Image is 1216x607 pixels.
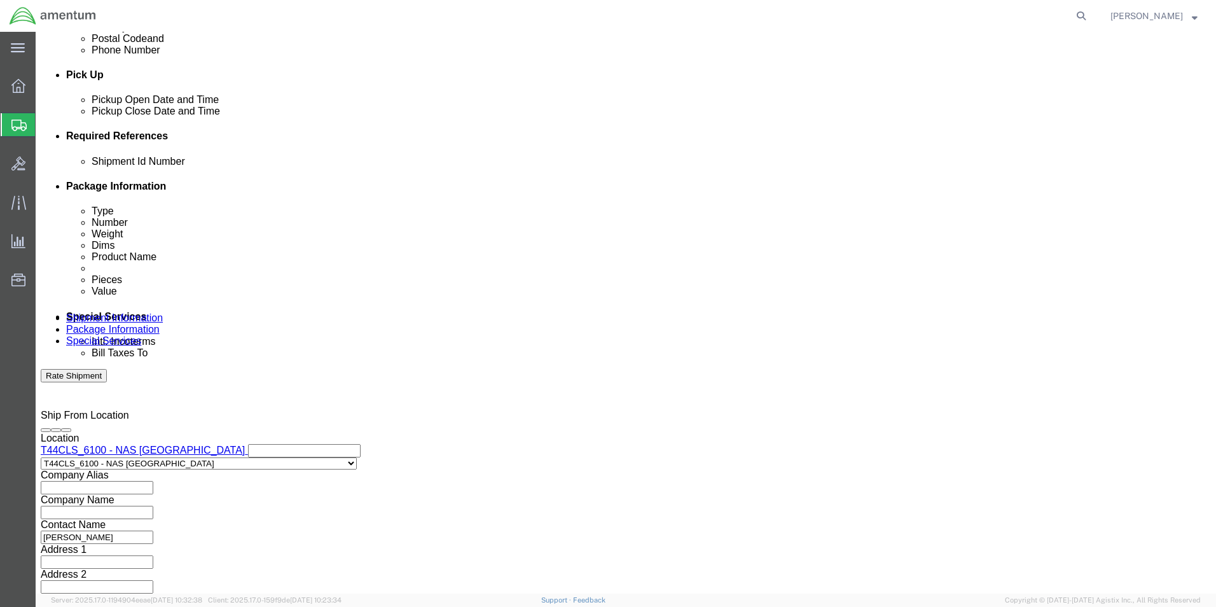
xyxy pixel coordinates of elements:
span: Copyright © [DATE]-[DATE] Agistix Inc., All Rights Reserved [1005,595,1201,606]
img: logo [9,6,97,25]
a: Feedback [573,596,605,604]
span: Joel Salinas [1110,9,1183,23]
span: [DATE] 10:32:38 [151,596,202,604]
span: [DATE] 10:23:34 [290,596,342,604]
span: Client: 2025.17.0-159f9de [208,596,342,604]
iframe: FS Legacy Container [36,32,1216,594]
a: Support [541,596,573,604]
span: Server: 2025.17.0-1194904eeae [51,596,202,604]
button: [PERSON_NAME] [1110,8,1198,24]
